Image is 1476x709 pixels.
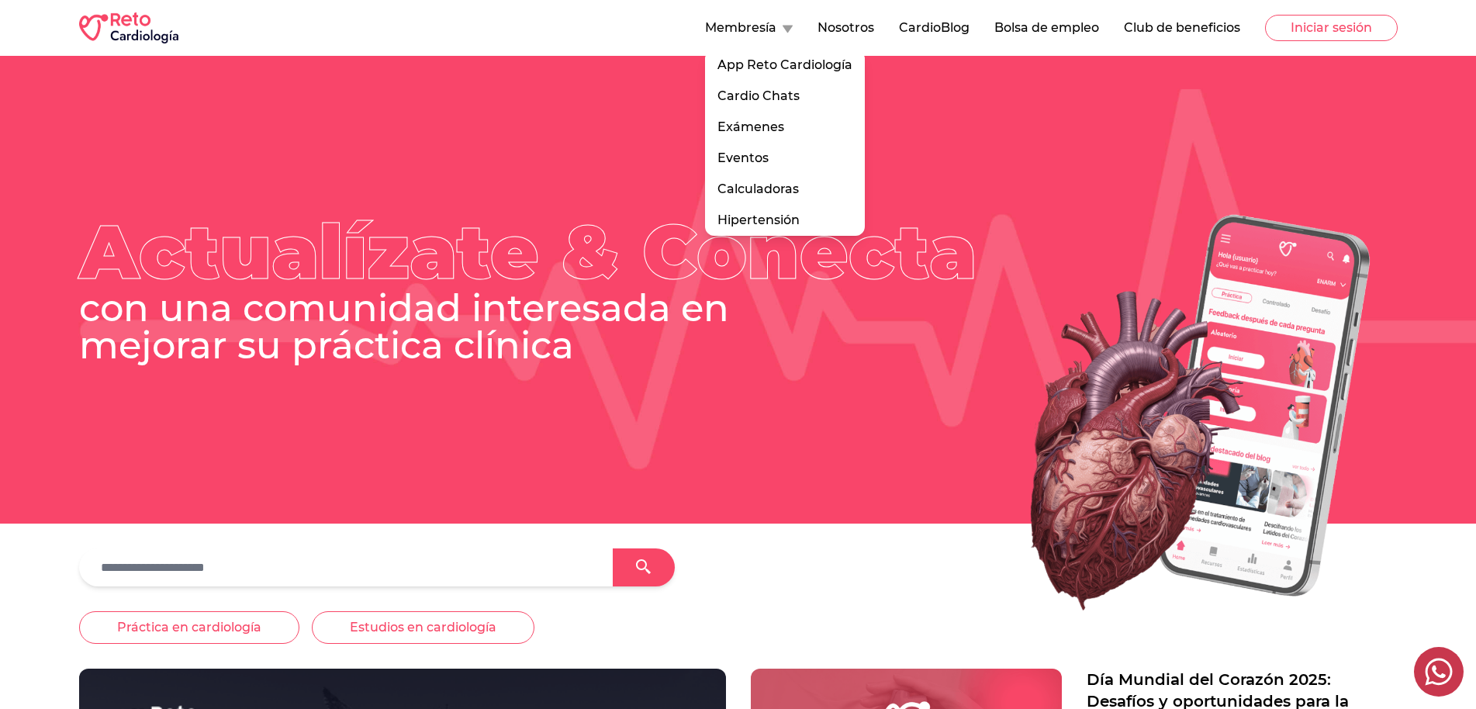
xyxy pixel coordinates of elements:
button: CardioBlog [899,19,970,37]
button: Iniciar sesión [1265,15,1398,41]
a: Eventos [705,143,865,174]
button: Nosotros [818,19,874,37]
img: RETO Cardio Logo [79,12,178,43]
div: Exámenes [705,112,865,143]
button: Estudios en cardiología [312,611,534,644]
a: Calculadoras [705,174,865,205]
button: Membresía [705,19,793,37]
a: App Reto Cardiología [705,50,865,81]
img: Heart [935,192,1397,635]
a: Hipertensión [705,205,865,236]
button: Bolsa de empleo [994,19,1099,37]
button: Club de beneficios [1124,19,1240,37]
button: Práctica en cardiología [79,611,299,644]
a: Cardio Chats [705,81,865,112]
